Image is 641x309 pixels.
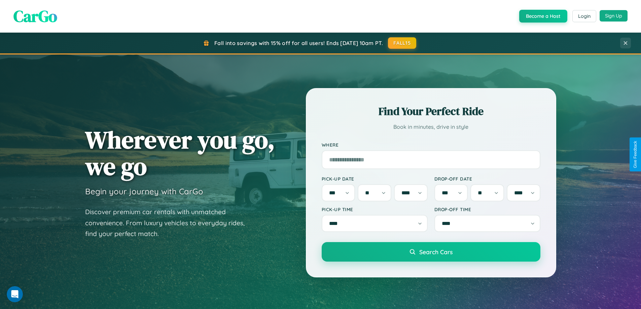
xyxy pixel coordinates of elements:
span: Search Cars [419,248,453,256]
label: Pick-up Date [322,176,428,182]
h3: Begin your journey with CarGo [85,186,203,196]
p: Book in minutes, drive in style [322,122,540,132]
button: Become a Host [519,10,567,23]
iframe: Intercom live chat [7,286,23,302]
button: FALL15 [388,37,416,49]
h1: Wherever you go, we go [85,126,275,180]
button: Sign Up [600,10,628,22]
label: Where [322,142,540,148]
div: Give Feedback [633,141,638,168]
h2: Find Your Perfect Ride [322,104,540,119]
label: Drop-off Time [434,206,540,212]
span: CarGo [13,5,57,27]
label: Pick-up Time [322,206,428,212]
button: Search Cars [322,242,540,262]
label: Drop-off Date [434,176,540,182]
button: Login [572,10,596,22]
p: Discover premium car rentals with unmatched convenience. From luxury vehicles to everyday rides, ... [85,206,253,239]
span: Fall into savings with 15% off for all users! Ends [DATE] 10am PT. [214,40,383,46]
